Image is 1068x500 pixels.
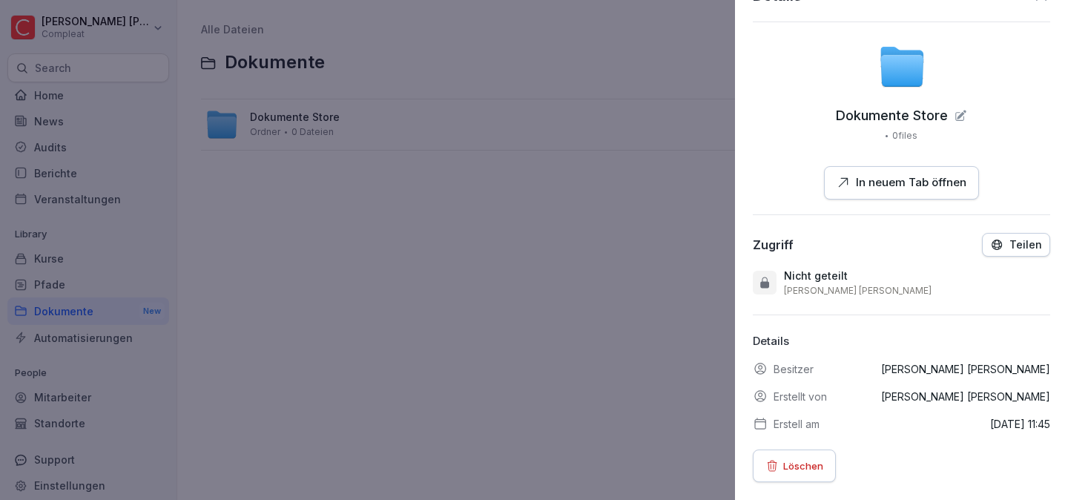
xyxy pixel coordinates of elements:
p: [PERSON_NAME] [PERSON_NAME] [881,361,1050,377]
button: Teilen [982,233,1050,257]
p: [PERSON_NAME] [PERSON_NAME] [784,285,932,297]
button: In neuem Tab öffnen [824,166,979,200]
p: [DATE] 11:45 [990,416,1050,432]
p: 0 files [892,129,917,142]
button: Löschen [753,450,836,482]
p: Erstellt von [774,389,827,404]
p: Besitzer [774,361,814,377]
p: Dokumente Store [836,108,948,123]
p: Nicht geteilt [784,269,848,283]
p: Details [753,333,1050,350]
p: [PERSON_NAME] [PERSON_NAME] [881,389,1050,404]
p: Teilen [1009,239,1042,251]
div: Zugriff [753,237,794,252]
p: Erstell am [774,416,820,432]
p: Löschen [783,458,823,474]
p: In neuem Tab öffnen [856,174,966,191]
